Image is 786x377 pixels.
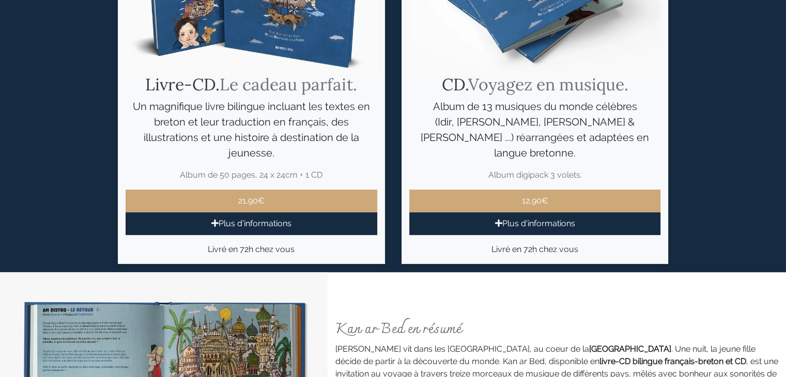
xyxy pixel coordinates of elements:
[126,190,377,212] p: 21,90€
[126,169,377,181] p: Album de 50 pages, 24 x 24cm + 1 CD
[126,75,377,95] h3: Livre-CD.
[126,243,377,256] p: Livré en 72h chez vous
[409,212,661,235] p: Plus d'informations
[126,99,377,161] p: Un magnifique livre bilingue incluant les textes en breton et leur traduction en français, des il...
[468,74,628,95] span: Voyagez en musique.
[409,190,661,212] p: 12,90€
[220,74,357,95] span: Le cadeau parfait.
[409,99,661,161] p: Album de 13 musiques du monde célèbres (Idir, [PERSON_NAME], [PERSON_NAME] & [PERSON_NAME] ...) r...
[599,356,746,366] strong: livre-CD bilingue français-breton et CD
[409,169,661,181] p: Album digipack 3 volets.
[335,321,778,339] h3: Kan ar Bed en résumé
[409,75,661,95] h3: CD.
[589,344,671,354] strong: [GEOGRAPHIC_DATA]
[409,243,661,256] p: Livré en 72h chez vous
[126,212,377,235] p: Plus d'informations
